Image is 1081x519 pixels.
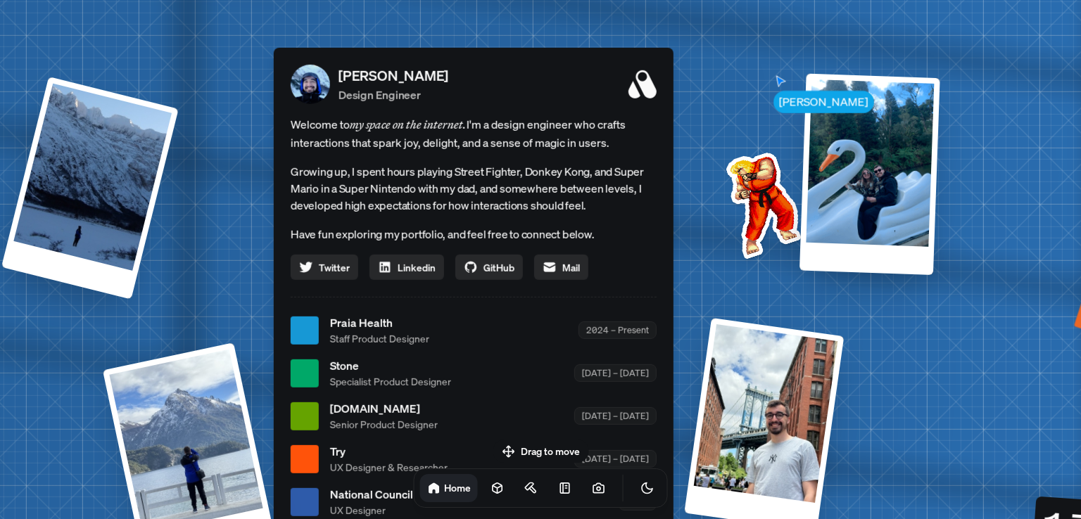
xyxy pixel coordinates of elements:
[319,259,350,274] span: Twitter
[579,321,657,339] div: 2024 – Present
[455,255,523,280] a: GitHub
[291,225,657,243] p: Have fun exploring my portfolio, and feel free to connect below.
[330,400,438,417] span: [DOMAIN_NAME]
[534,255,588,280] a: Mail
[690,132,832,274] img: Profile example
[350,117,467,132] em: my space on the internet.
[483,259,514,274] span: GitHub
[291,115,657,152] span: Welcome to I'm a design engineer who crafts interactions that spark joy, delight, and a sense of ...
[562,259,580,274] span: Mail
[330,357,451,374] span: Stone
[398,259,436,274] span: Linkedin
[574,407,657,425] div: [DATE] – [DATE]
[291,255,358,280] a: Twitter
[330,443,448,460] span: Try
[330,374,451,389] span: Specialist Product Designer
[330,503,467,518] span: UX Designer
[330,460,448,475] span: UX Designer & Researcher
[420,474,478,502] a: Home
[330,417,438,432] span: Senior Product Designer
[291,65,330,104] img: Profile Picture
[330,331,429,346] span: Staff Product Designer
[291,163,657,214] p: Growing up, I spent hours playing Street Fighter, Donkey Kong, and Super Mario in a Super Nintend...
[339,65,448,86] p: [PERSON_NAME]
[330,486,467,503] span: National Council of Science
[339,86,448,103] p: Design Engineer
[330,314,429,331] span: Praia Health
[369,255,444,280] a: Linkedin
[444,481,471,494] h1: Home
[633,474,662,502] button: Toggle Theme
[574,364,657,382] div: [DATE] – [DATE]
